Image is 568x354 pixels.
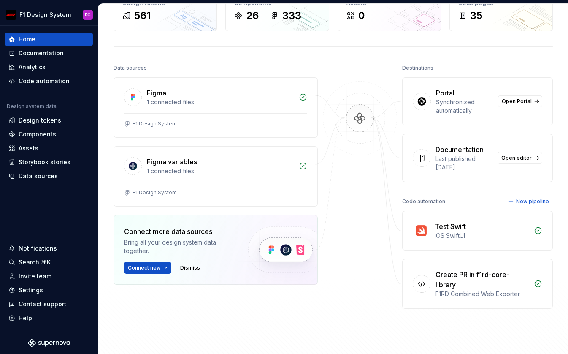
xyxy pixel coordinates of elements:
a: Documentation [5,46,93,60]
div: Notifications [19,244,57,253]
div: F1 Design System [19,11,71,19]
span: New pipeline [516,198,549,205]
div: Test Swift [435,221,466,231]
div: Settings [19,286,43,294]
a: Analytics [5,60,93,74]
span: Open editor [501,155,532,161]
button: Help [5,311,93,325]
div: Home [19,35,35,44]
a: Open editor [498,152,542,164]
div: Design system data [7,103,57,110]
div: Destinations [402,62,433,74]
div: Data sources [114,62,147,74]
div: Analytics [19,63,46,71]
div: Invite team [19,272,51,280]
div: Design tokens [19,116,61,125]
div: 1 connected files [147,167,294,175]
div: Components [19,130,56,139]
svg: Supernova Logo [28,339,70,347]
div: Figma variables [147,157,197,167]
a: Components [5,128,93,141]
div: 35 [470,9,482,22]
div: FC [85,11,91,18]
a: Storybook stories [5,155,93,169]
button: Search ⌘K [5,256,93,269]
div: Code automation [402,196,445,207]
a: Home [5,33,93,46]
div: Help [19,314,32,322]
a: Design tokens [5,114,93,127]
img: c8f40afb-e0f1-40b1-98b2-071a2e9e4f46.png [6,10,16,20]
div: Synchronized automatically [436,98,493,115]
button: Notifications [5,242,93,255]
a: Figma1 connected filesF1 Design System [114,77,318,138]
div: iOS SwiftUI [435,231,529,240]
div: Documentation [19,49,64,57]
div: 0 [358,9,365,22]
div: Connect more data sources [124,226,234,237]
div: Assets [19,144,38,152]
div: F1 Design System [133,120,177,127]
div: F1 Design System [133,189,177,196]
span: Open Portal [502,98,532,105]
div: 26 [246,9,259,22]
button: New pipeline [506,196,553,207]
div: Search ⌘K [19,258,51,267]
button: F1 Design SystemFC [2,5,96,24]
div: Portal [436,88,454,98]
a: Invite team [5,270,93,283]
button: Contact support [5,297,93,311]
div: 333 [282,9,301,22]
a: Data sources [5,169,93,183]
a: Code automation [5,74,93,88]
div: Data sources [19,172,58,180]
div: Bring all your design system data together. [124,238,234,255]
a: Figma variables1 connected filesF1 Design System [114,146,318,207]
div: F1RD Combined Web Exporter [435,290,529,298]
span: Connect new [128,264,161,271]
div: Last published [DATE] [435,155,492,172]
div: Contact support [19,300,66,308]
div: Documentation [435,144,484,155]
div: 561 [134,9,151,22]
div: Storybook stories [19,158,70,166]
button: Connect new [124,262,171,274]
a: Assets [5,142,93,155]
div: Create PR in f1rd-core-library [435,270,529,290]
button: Dismiss [176,262,204,274]
a: Settings [5,283,93,297]
div: Code automation [19,77,70,85]
div: 1 connected files [147,98,294,106]
span: Dismiss [180,264,200,271]
div: Figma [147,88,166,98]
a: Open Portal [498,95,542,107]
